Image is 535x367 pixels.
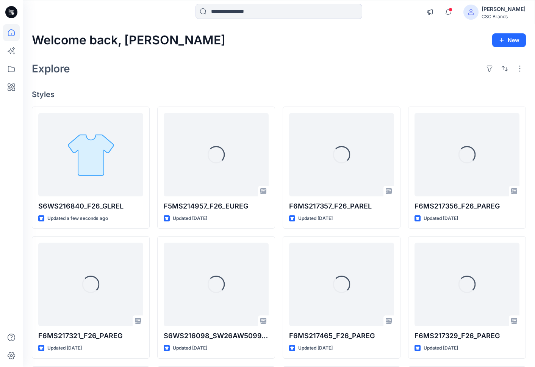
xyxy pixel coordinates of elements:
p: Updated [DATE] [47,344,82,352]
p: F6MS217357_F26_PAREL [289,201,394,212]
p: Updated [DATE] [298,215,333,223]
svg: avatar [468,9,474,15]
h2: Explore [32,63,70,75]
p: F6MS217321_F26_PAREG [38,331,143,341]
div: CSC Brands [482,14,526,19]
p: F6MS217356_F26_PAREG [415,201,519,212]
button: New [492,33,526,47]
p: Updated a few seconds ago [47,215,108,223]
p: F6MS217465_F26_PAREG [289,331,394,341]
p: Updated [DATE] [298,344,333,352]
p: Updated [DATE] [424,215,458,223]
p: Updated [DATE] [173,344,207,352]
p: F6MS217329_F26_PAREG [415,331,519,341]
p: S6WS216840_F26_GLREL [38,201,143,212]
p: Updated [DATE] [173,215,207,223]
h2: Welcome back, [PERSON_NAME] [32,33,225,47]
p: F5MS214957_F26_EUREG [164,201,269,212]
p: Updated [DATE] [424,344,458,352]
a: S6WS216840_F26_GLREL [38,113,143,196]
p: S6WS216098_SW26AW5099_S26_PAACT [164,331,269,341]
h4: Styles [32,90,526,99]
div: [PERSON_NAME] [482,5,526,14]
